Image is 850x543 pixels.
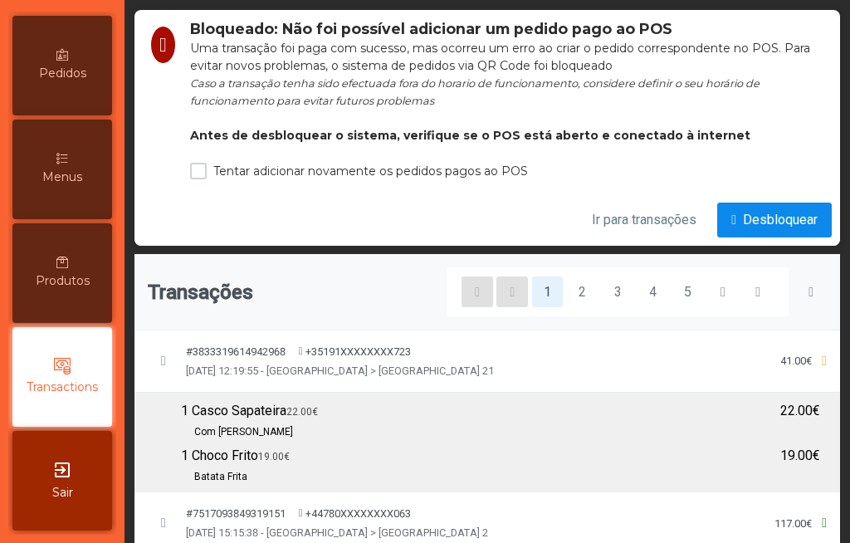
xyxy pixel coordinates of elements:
[27,379,98,396] span: Transactions
[181,401,774,421] div: 1 Casco Sapateira
[186,525,488,541] span: [DATE] 15:15:38 - [GEOGRAPHIC_DATA] > [GEOGRAPHIC_DATA] 2
[305,344,411,360] span: +35191XXXXXXXX723
[190,20,672,37] span: Bloqueado: Não foi possível adicionar um pedido pago ao POS
[36,272,90,290] span: Produtos
[194,469,247,484] span: Batata Frita
[780,353,812,369] div: 41.00€
[190,128,750,143] b: Antes de desbloquear o sistema, verifique se o POS está aberto e conectado à internet
[186,344,286,360] div: #3833319614942968
[194,424,293,439] span: Com [PERSON_NAME]
[39,65,86,82] span: Pedidos
[305,506,411,521] span: +44780XXXXXXXX063
[567,276,598,308] button: 2
[774,516,812,531] div: 117.00€
[190,41,810,73] span: Uma transação foi paga com sucesso, mas ocorreu um erro ao criar o pedido correspondente no POS. ...
[286,406,318,418] span: 22.00€
[181,446,774,466] div: 1 Choco Frito
[148,277,253,307] span: Transações
[186,506,286,521] div: #7517093849319151
[592,210,696,230] span: Ir para transações
[602,276,633,308] button: 3
[52,460,72,480] i: exit_to_app
[780,446,820,484] div: 19.00€
[213,165,528,177] label: Tentar adicionar novamente os pedidos pagos ao POS
[52,484,73,501] span: Sair
[42,169,82,186] span: Menus
[717,203,832,237] button: Desbloquear
[672,276,704,308] button: 5
[190,77,760,107] span: Caso a transação tenha sido efectuada fora do horario de funcionamento, considere definir o seu h...
[258,451,290,462] span: 19.00€
[186,363,494,379] span: [DATE] 12:19:55 - [GEOGRAPHIC_DATA] > [GEOGRAPHIC_DATA] 21
[637,276,669,308] button: 4
[578,203,711,237] button: Ir para transações
[532,276,564,308] button: 1
[780,401,820,439] div: 22.00€
[743,210,818,230] span: Desbloquear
